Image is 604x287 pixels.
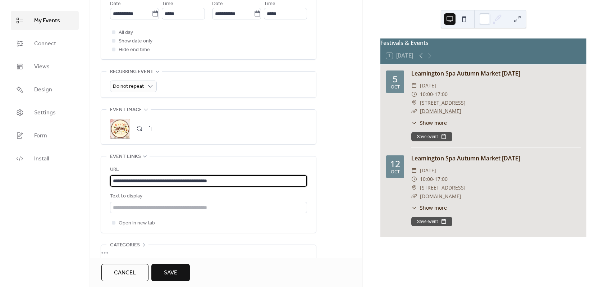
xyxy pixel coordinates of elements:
span: Form [34,132,47,140]
span: [STREET_ADDRESS] [420,99,466,107]
div: ​ [411,175,417,183]
span: [STREET_ADDRESS] [420,183,466,192]
div: ••• [101,245,316,260]
span: Views [34,63,50,71]
div: ​ [411,81,417,90]
div: 12 [390,159,400,168]
span: Show more [420,119,447,127]
div: ​ [411,99,417,107]
button: Save [151,264,190,281]
span: Recurring event [110,68,154,76]
a: Install [11,149,79,168]
span: Design [34,86,52,94]
button: Save event [411,217,452,226]
span: - [433,175,435,183]
span: Open in new tab [119,219,155,228]
span: 17:00 [435,90,448,99]
span: Connect [34,40,56,48]
a: [DOMAIN_NAME] [420,108,461,114]
div: ​ [411,107,417,115]
span: [DATE] [420,166,436,175]
div: URL [110,165,306,174]
span: Show date only [119,37,152,46]
div: Festivals & Events [380,38,586,47]
span: Install [34,155,49,163]
div: ​ [411,183,417,192]
span: Save [164,269,177,277]
a: Views [11,57,79,76]
span: Settings [34,109,56,117]
span: 10:00 [420,90,433,99]
button: ​Show more [411,119,447,127]
button: Cancel [101,264,148,281]
span: 10:00 [420,175,433,183]
div: ​ [411,192,417,201]
div: ​ [411,166,417,175]
span: - [433,90,435,99]
div: ; [110,119,130,139]
a: Form [11,126,79,145]
span: Hide end time [119,46,150,54]
span: 17:00 [435,175,448,183]
div: ​ [411,90,417,99]
a: Leamington Spa Autumn Market [DATE] [411,69,520,77]
span: Cancel [114,269,136,277]
div: Text to display [110,192,306,201]
a: [DOMAIN_NAME] [420,193,461,200]
span: Show more [420,204,447,211]
span: Categories [110,241,140,250]
span: [DATE] [420,81,436,90]
div: Oct [391,170,400,174]
div: 5 [393,74,398,83]
div: ​ [411,119,417,127]
a: Connect [11,34,79,53]
span: All day [119,28,133,37]
span: My Events [34,17,60,25]
a: Design [11,80,79,99]
a: Settings [11,103,79,122]
a: My Events [11,11,79,30]
div: ​ [411,204,417,211]
button: Save event [411,132,452,141]
div: Oct [391,85,400,90]
span: Do not repeat [113,82,144,91]
span: Event image [110,106,142,114]
span: Event links [110,152,141,161]
a: Leamington Spa Autumn Market [DATE] [411,154,520,162]
button: ​Show more [411,204,447,211]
